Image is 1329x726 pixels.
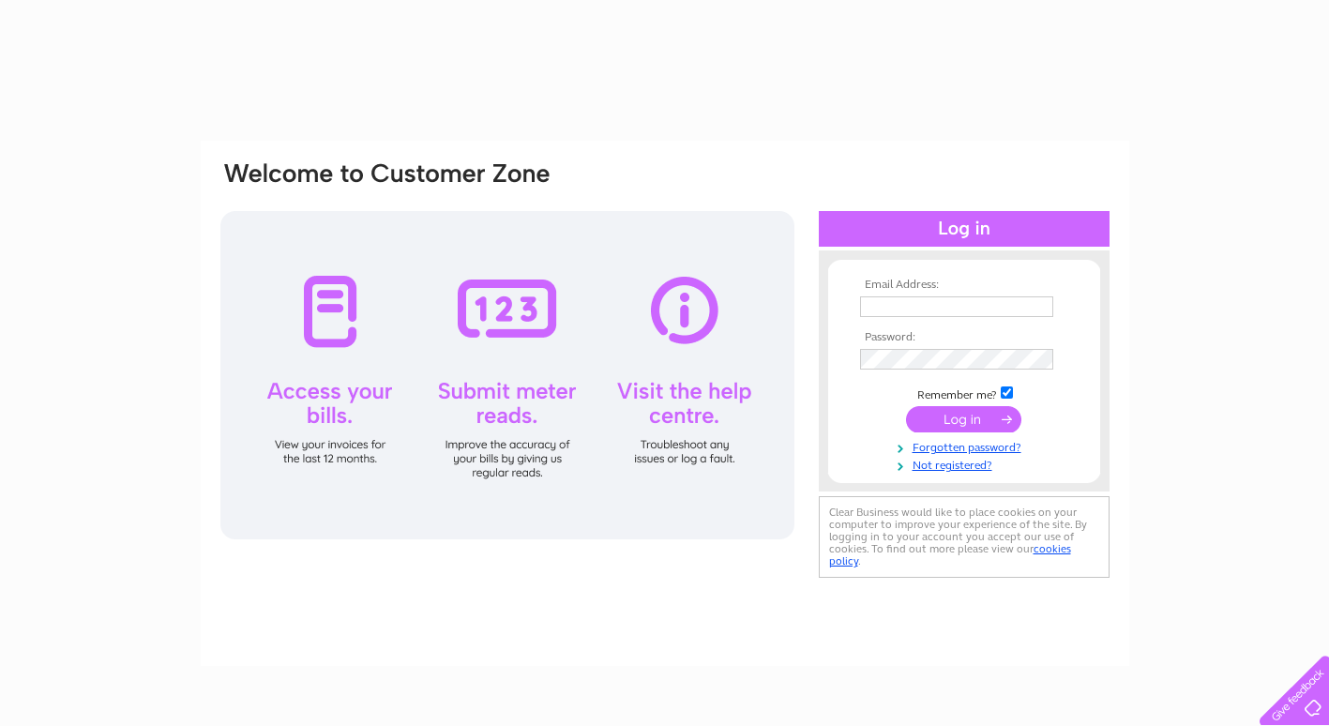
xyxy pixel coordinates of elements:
input: Submit [906,406,1021,432]
td: Remember me? [855,384,1073,402]
th: Password: [855,331,1073,344]
div: Clear Business would like to place cookies on your computer to improve your experience of the sit... [819,496,1110,578]
th: Email Address: [855,279,1073,292]
a: Forgotten password? [860,437,1073,455]
a: cookies policy [829,542,1071,567]
a: Not registered? [860,455,1073,473]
